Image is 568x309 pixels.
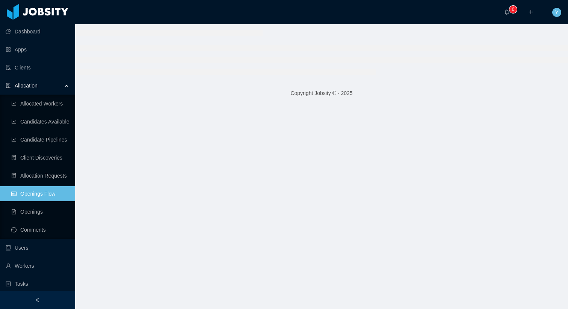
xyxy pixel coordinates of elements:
a: icon: appstoreApps [6,42,69,57]
sup: 0 [509,6,517,13]
a: icon: auditClients [6,60,69,75]
a: icon: line-chartCandidate Pipelines [11,132,69,147]
a: icon: file-searchClient Discoveries [11,150,69,165]
i: icon: solution [6,83,11,88]
a: icon: line-chartCandidates Available [11,114,69,129]
a: icon: messageComments [11,222,69,237]
a: icon: file-doneAllocation Requests [11,168,69,183]
footer: Copyright Jobsity © - 2025 [75,80,568,106]
i: icon: bell [504,9,509,15]
a: icon: pie-chartDashboard [6,24,69,39]
i: icon: plus [528,9,533,15]
span: Allocation [15,83,38,89]
a: icon: robotUsers [6,240,69,255]
a: icon: profileTasks [6,276,69,291]
a: icon: idcardOpenings Flow [11,186,69,201]
a: icon: userWorkers [6,258,69,273]
a: icon: line-chartAllocated Workers [11,96,69,111]
span: Y [555,8,558,17]
a: icon: file-textOpenings [11,204,69,219]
